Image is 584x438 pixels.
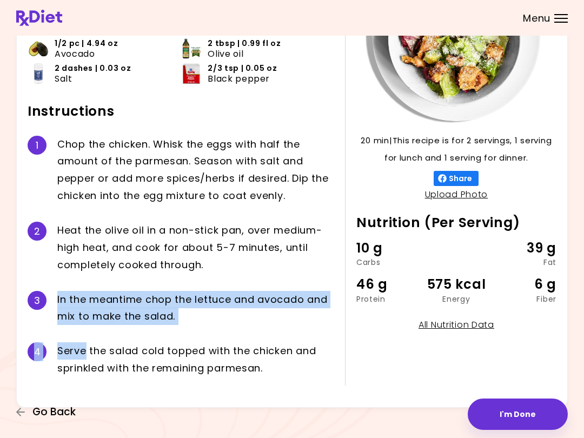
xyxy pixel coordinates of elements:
span: Salt [55,74,72,84]
div: 3 [28,291,47,310]
h2: Instructions [28,103,334,120]
p: 20 min | This recipe is for 2 servings, 1 serving for lunch and 1 serving for dinner. [356,132,556,167]
div: 1 [28,136,47,155]
span: Black pepper [208,74,270,84]
div: 2 [28,222,47,241]
span: 2 tbsp | 0.99 fl oz [208,38,281,49]
div: 10 g [356,238,423,258]
div: Carbs [356,258,423,266]
img: RxDiet [16,10,62,26]
div: Protein [356,295,423,303]
div: C h o p t h e c h i c k e n . W h i s k t h e e g g s w i t h h a l f t h e a m o u n t o f t h e... [57,136,334,204]
div: 46 g [356,274,423,295]
span: Olive oil [208,49,243,59]
div: 6 g [490,274,556,295]
span: 1/2 pc | 4.94 oz [55,38,118,49]
h2: Nutrition (Per Serving) [356,214,556,231]
span: Menu [523,14,550,23]
span: 2 dashes | 0.03 oz [55,63,131,74]
div: 4 [28,342,47,361]
span: Share [447,174,474,183]
div: H e a t t h e o l i v e o i l i n a n o n - s t i c k p a n , o v e r m e d i u m - h i g h h e a... [57,222,334,274]
a: All Nutrition Data [419,318,494,331]
button: Go Back [16,406,81,418]
div: 39 g [490,238,556,258]
div: S e r v e t h e s a l a d c o l d t o p p e d w i t h t h e c h i c k e n a n d s p r i n k l e d... [57,342,334,377]
span: Go Back [32,406,76,418]
span: Avocado [55,49,95,59]
div: Fiber [490,295,556,303]
div: 575 kcal [423,274,489,295]
a: Upload Photo [425,188,488,201]
span: 2/3 tsp | 0.05 oz [208,63,277,74]
div: Energy [423,295,489,303]
div: I n t h e m e a n t i m e c h o p t h e l e t t u c e a n d a v o c a d o a n d m i x t o m a k e... [57,291,334,326]
button: Share [434,171,479,186]
div: Fat [490,258,556,266]
button: I'm Done [468,399,568,430]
